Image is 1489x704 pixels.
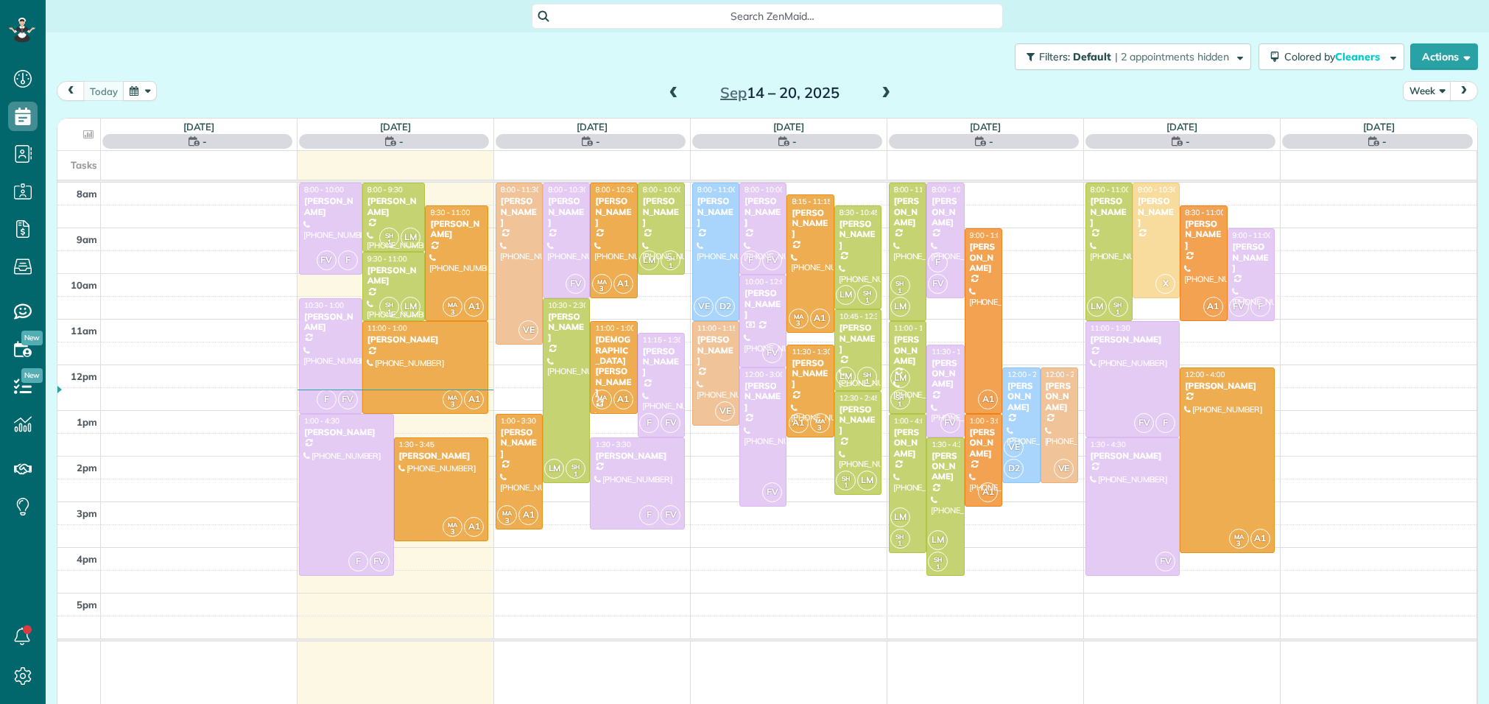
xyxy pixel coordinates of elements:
[317,390,337,409] span: F
[380,236,398,250] small: 1
[836,285,856,305] span: LM
[594,196,633,228] div: [PERSON_NAME]
[443,306,462,320] small: 3
[367,196,421,217] div: [PERSON_NAME]
[1185,370,1225,379] span: 12:00 - 4:00
[1045,381,1074,412] div: [PERSON_NAME]
[566,468,585,482] small: 1
[547,311,585,343] div: [PERSON_NAME]
[794,312,803,320] span: MA
[858,375,876,389] small: 1
[931,196,960,228] div: [PERSON_NAME]
[978,482,998,502] span: A1
[744,370,784,379] span: 12:00 - 3:00
[566,274,585,294] span: FV
[1382,134,1387,149] span: -
[1363,121,1395,133] a: [DATE]
[1250,297,1270,317] span: F
[839,404,877,436] div: [PERSON_NAME]
[500,196,538,228] div: [PERSON_NAME]
[1184,381,1270,391] div: [PERSON_NAME]
[429,219,484,240] div: [PERSON_NAME]
[597,393,607,401] span: MA
[1004,437,1024,457] span: VE
[595,323,635,333] span: 11:00 - 1:00
[928,274,948,294] span: FV
[380,306,398,320] small: 1
[697,334,735,366] div: [PERSON_NAME]
[928,530,948,550] span: LM
[791,358,829,390] div: [PERSON_NAME]
[1155,413,1175,433] span: F
[398,451,485,461] div: [PERSON_NAME]
[501,185,541,194] span: 8:00 - 11:30
[744,196,782,228] div: [PERSON_NAME]
[893,427,922,459] div: [PERSON_NAME]
[894,416,929,426] span: 1:00 - 4:00
[1007,43,1251,70] a: Filters: Default | 2 appointments hidden
[71,370,97,382] span: 12pm
[367,265,421,286] div: [PERSON_NAME]
[1054,459,1074,479] span: VE
[858,294,876,308] small: 1
[498,514,516,528] small: 3
[597,278,607,286] span: MA
[839,323,877,354] div: [PERSON_NAME]
[203,134,207,149] span: -
[940,413,960,433] span: FV
[338,390,358,409] span: FV
[661,413,680,433] span: FV
[401,228,420,247] span: LM
[183,121,215,133] a: [DATE]
[1410,43,1478,70] button: Actions
[1185,208,1225,217] span: 8:30 - 11:00
[661,505,680,525] span: FV
[571,462,580,471] span: SH
[744,185,784,194] span: 8:00 - 10:00
[502,509,512,517] span: MA
[642,346,680,378] div: [PERSON_NAME]
[762,250,782,270] span: FV
[593,398,611,412] small: 3
[744,381,782,412] div: [PERSON_NAME]
[595,440,630,449] span: 1:30 - 3:30
[978,390,998,409] span: A1
[303,196,358,217] div: [PERSON_NAME]
[1137,196,1175,228] div: [PERSON_NAME]
[1186,134,1190,149] span: -
[443,398,462,412] small: 3
[464,297,484,317] span: A1
[839,219,877,250] div: [PERSON_NAME]
[970,416,1005,426] span: 1:00 - 3:00
[1250,529,1270,549] span: A1
[666,254,675,262] span: SH
[77,188,97,200] span: 8am
[929,560,947,574] small: 1
[642,196,680,228] div: [PERSON_NAME]
[890,368,910,388] span: LM
[464,517,484,537] span: A1
[464,390,484,409] span: A1
[348,552,368,571] span: F
[613,390,633,409] span: A1
[1004,459,1024,479] span: D2
[857,471,877,490] span: LM
[370,552,390,571] span: FV
[694,297,714,317] span: VE
[815,417,825,425] span: MA
[928,253,948,272] span: F
[1155,552,1175,571] span: FV
[338,250,358,270] span: F
[367,323,407,333] span: 11:00 - 1:00
[367,254,407,264] span: 9:30 - 11:00
[1090,196,1128,228] div: [PERSON_NAME]
[596,134,600,149] span: -
[367,334,485,345] div: [PERSON_NAME]
[399,440,434,449] span: 1:30 - 3:45
[969,242,998,273] div: [PERSON_NAME]
[744,277,789,286] span: 10:00 - 12:00
[548,185,588,194] span: 8:00 - 10:30
[1090,334,1176,345] div: [PERSON_NAME]
[594,334,633,398] div: [DEMOGRAPHIC_DATA][PERSON_NAME]
[1403,81,1451,101] button: Week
